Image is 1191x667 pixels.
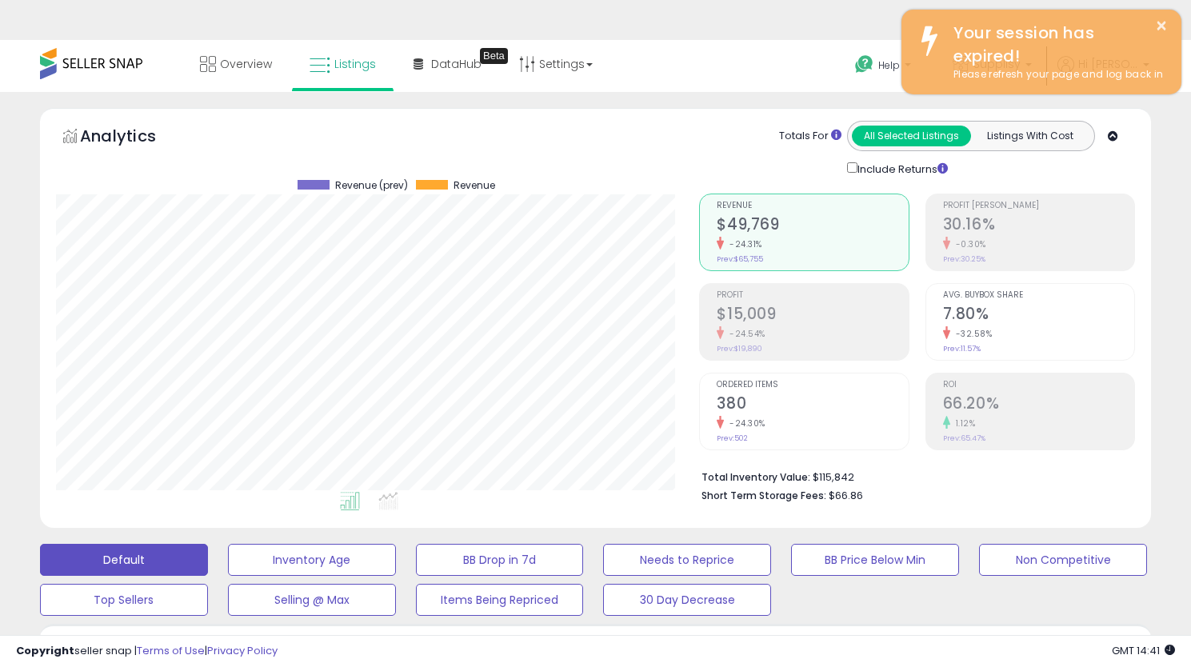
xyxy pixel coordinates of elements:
button: Top Sellers [40,584,208,616]
small: -24.31% [724,238,762,250]
a: DataHub [402,40,494,88]
button: Inventory Age [228,544,396,576]
button: Default [40,544,208,576]
button: Items Being Repriced [416,584,584,616]
div: Your session has expired! [941,22,1169,67]
li: $115,842 [701,466,1123,485]
span: Revenue (prev) [335,180,408,191]
span: Profit [717,291,908,300]
span: ROI [943,381,1134,389]
a: Help [842,42,927,92]
small: Prev: 11.57% [943,344,981,353]
a: Listings [298,40,388,88]
button: Non Competitive [979,544,1147,576]
h2: 7.80% [943,305,1134,326]
strong: Copyright [16,643,74,658]
div: Totals For [779,129,841,144]
button: All Selected Listings [852,126,971,146]
b: Total Inventory Value: [701,470,810,484]
small: -24.54% [724,328,765,340]
small: 1.12% [950,417,976,429]
h2: 30.16% [943,215,1134,237]
div: seller snap | | [16,644,278,659]
h5: Analytics [80,125,187,151]
span: Revenue [454,180,495,191]
i: Get Help [854,54,874,74]
h2: $15,009 [717,305,908,326]
small: Prev: 30.25% [943,254,985,264]
h2: 66.20% [943,394,1134,416]
a: Privacy Policy [207,643,278,658]
a: Overview [188,40,284,88]
span: 2025-09-12 14:41 GMT [1112,643,1175,658]
span: Help [878,58,900,72]
h2: $49,769 [717,215,908,237]
span: Revenue [717,202,908,210]
small: Prev: $65,755 [717,254,763,264]
div: Please refresh your page and log back in [941,67,1169,82]
b: Short Term Storage Fees: [701,489,826,502]
small: Prev: 502 [717,433,748,443]
span: Avg. Buybox Share [943,291,1134,300]
span: $66.86 [829,488,863,503]
span: Ordered Items [717,381,908,389]
small: -0.30% [950,238,986,250]
span: Profit [PERSON_NAME] [943,202,1134,210]
h2: 380 [717,394,908,416]
small: Prev: $19,890 [717,344,762,353]
a: Settings [507,40,605,88]
a: Terms of Use [137,643,205,658]
span: Overview [220,56,272,72]
small: Prev: 65.47% [943,433,985,443]
span: Listings [334,56,376,72]
small: -32.58% [950,328,993,340]
span: DataHub [431,56,482,72]
div: Tooltip anchor [480,48,508,64]
button: 30 Day Decrease [603,584,771,616]
button: BB Drop in 7d [416,544,584,576]
button: BB Price Below Min [791,544,959,576]
small: -24.30% [724,417,765,429]
button: Selling @ Max [228,584,396,616]
button: Needs to Reprice [603,544,771,576]
button: Listings With Cost [970,126,1089,146]
div: Include Returns [835,159,967,178]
